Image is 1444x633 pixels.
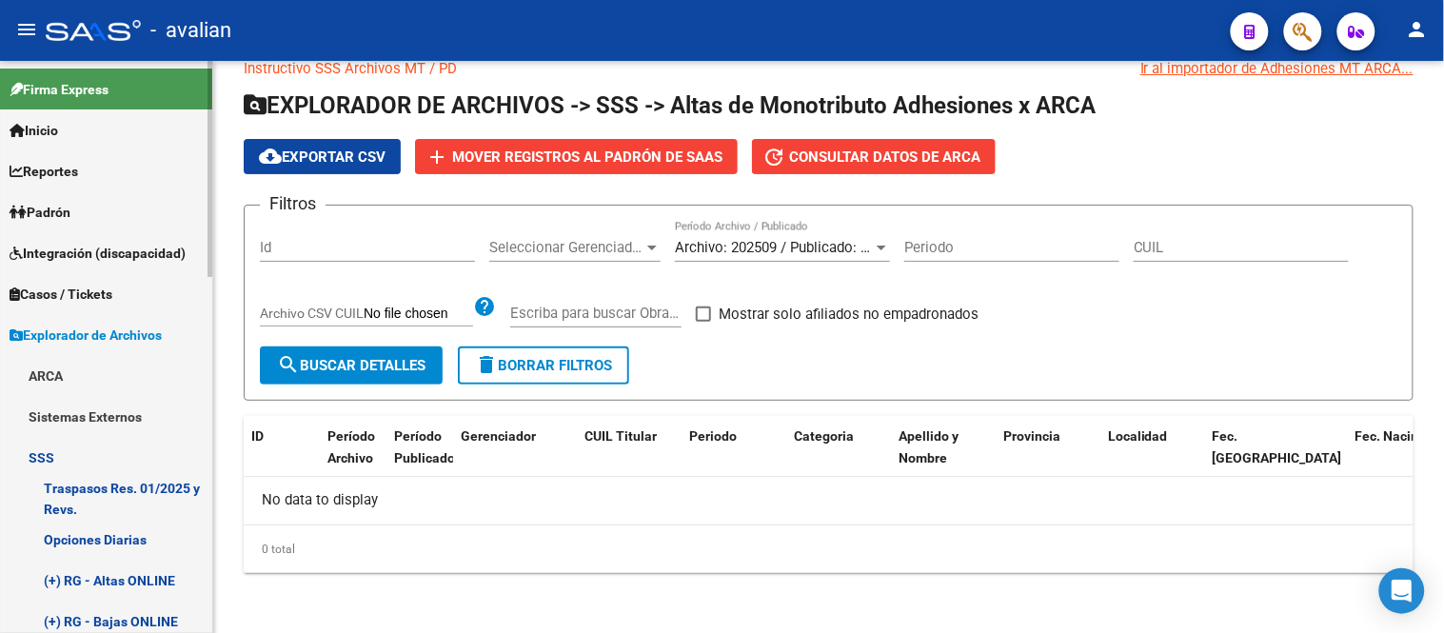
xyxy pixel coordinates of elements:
[260,346,443,385] button: Buscar Detalles
[259,148,386,166] span: Exportar CSV
[1140,58,1414,79] div: Ir al importador de Adhesiones MT ARCA...
[10,79,109,100] span: Firma Express
[461,428,536,444] span: Gerenciador
[789,148,980,166] span: Consultar datos de ARCA
[10,120,58,141] span: Inicio
[458,346,629,385] button: Borrar Filtros
[244,525,1414,573] div: 0 total
[682,416,786,500] datatable-header-cell: Periodo
[10,284,112,305] span: Casos / Tickets
[15,18,38,41] mat-icon: menu
[786,416,891,500] datatable-header-cell: Categoria
[244,139,401,174] button: Exportar CSV
[452,148,722,166] span: Mover registros al PADRÓN de SAAS
[1003,428,1060,444] span: Provincia
[364,306,473,323] input: Archivo CSV CUIL
[1100,416,1205,500] datatable-header-cell: Localidad
[453,416,577,500] datatable-header-cell: Gerenciador
[473,295,496,318] mat-icon: help
[577,416,682,500] datatable-header-cell: CUIL Titular
[675,239,906,256] span: Archivo: 202509 / Publicado: 202508
[489,239,643,256] span: Seleccionar Gerenciador
[260,306,364,321] span: Archivo CSV CUIL
[752,139,996,174] button: Consultar datos de ARCA
[150,10,231,51] span: - avalian
[244,416,320,500] datatable-header-cell: ID
[475,353,498,376] mat-icon: delete
[244,92,1096,119] span: EXPLORADOR DE ARCHIVOS -> SSS -> Altas de Monotributo Adhesiones x ARCA
[277,357,425,374] span: Buscar Detalles
[259,145,282,168] mat-icon: cloud_download
[475,357,612,374] span: Borrar Filtros
[1108,428,1168,444] span: Localidad
[10,161,78,182] span: Reportes
[996,416,1100,500] datatable-header-cell: Provincia
[260,190,326,217] h3: Filtros
[244,477,1414,524] div: No data to display
[899,428,959,465] span: Apellido y Nombre
[277,353,300,376] mat-icon: search
[719,303,979,326] span: Mostrar solo afiliados no empadronados
[386,416,453,500] datatable-header-cell: Período Publicado
[320,416,386,500] datatable-header-cell: Período Archivo
[415,139,738,174] button: Mover registros al PADRÓN de SAAS
[1205,416,1348,500] datatable-header-cell: Fec. Alta
[394,428,455,465] span: Período Publicado
[10,325,162,346] span: Explorador de Archivos
[891,416,996,500] datatable-header-cell: Apellido y Nombre
[1379,568,1425,614] div: Open Intercom Messenger
[251,428,264,444] span: ID
[244,60,457,77] a: Instructivo SSS Archivos MT / PD
[425,146,448,168] mat-icon: add
[1213,428,1342,465] span: Fec. [GEOGRAPHIC_DATA]
[327,428,375,465] span: Período Archivo
[1406,18,1429,41] mat-icon: person
[10,202,70,223] span: Padrón
[762,146,785,168] mat-icon: update
[584,428,657,444] span: CUIL Titular
[689,428,737,444] span: Periodo
[10,243,186,264] span: Integración (discapacidad)
[794,428,854,444] span: Categoria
